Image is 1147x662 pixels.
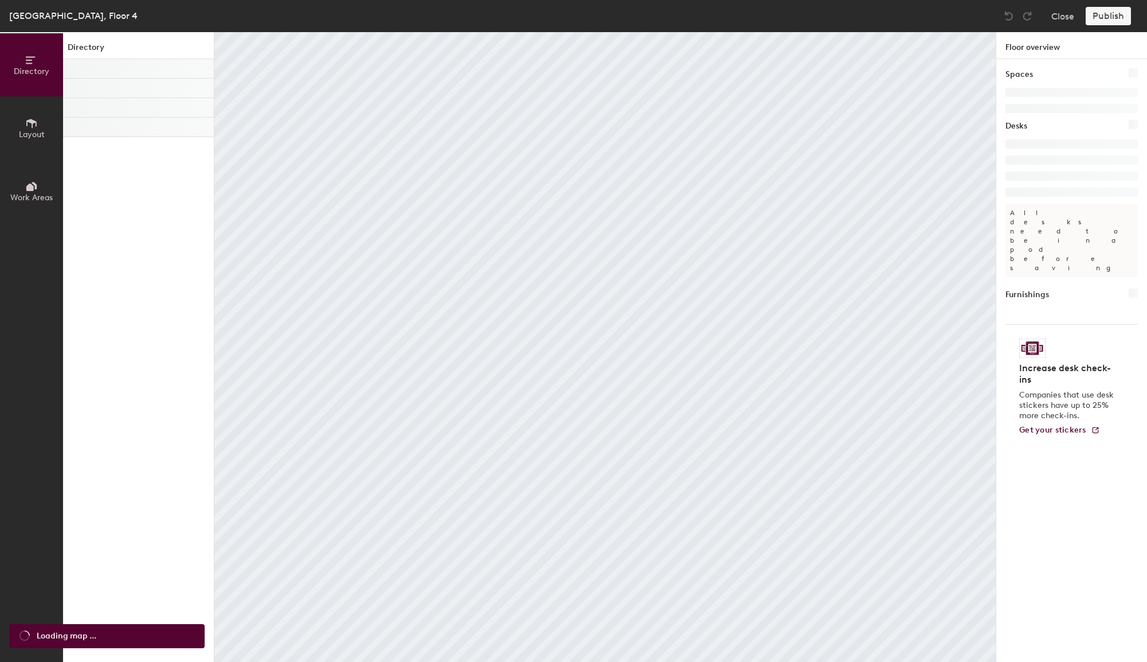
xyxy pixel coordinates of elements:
span: Directory [14,67,49,76]
h1: Floor overview [996,32,1147,59]
button: Close [1051,7,1074,25]
img: Undo [1003,10,1015,22]
h1: Furnishings [1005,289,1049,301]
h1: Directory [63,41,214,59]
p: Companies that use desk stickers have up to 25% more check-ins. [1019,390,1117,421]
span: Loading map ... [37,630,96,642]
img: Sticker logo [1019,338,1046,358]
canvas: Map [214,32,996,662]
div: [GEOGRAPHIC_DATA], Floor 4 [9,9,138,23]
span: Layout [19,130,45,139]
h4: Increase desk check-ins [1019,363,1117,385]
span: Work Areas [10,193,53,203]
p: All desks need to be in a pod before saving [1005,204,1138,277]
h1: Desks [1005,120,1027,133]
a: Get your stickers [1019,426,1100,435]
img: Redo [1021,10,1033,22]
h1: Spaces [1005,68,1033,81]
span: Get your stickers [1019,425,1086,435]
